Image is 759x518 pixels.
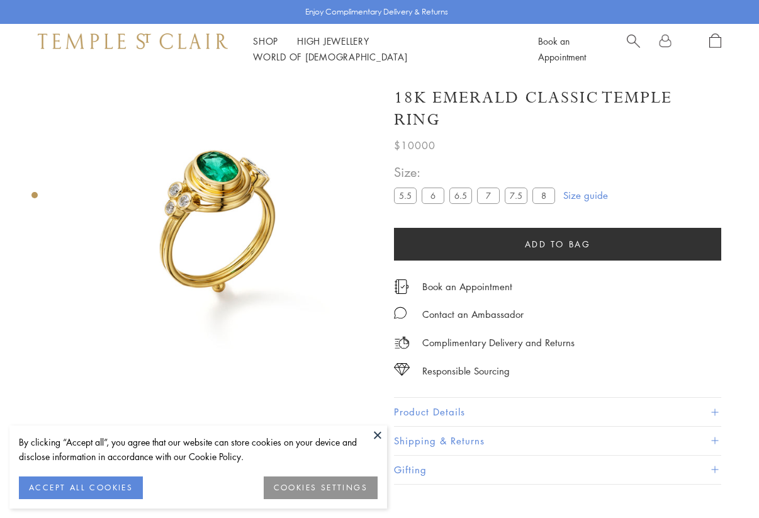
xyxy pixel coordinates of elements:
p: Enjoy Complimentary Delivery & Returns [305,6,448,18]
a: Book an Appointment [422,279,512,293]
p: Complimentary Delivery and Returns [422,335,575,351]
button: Gifting [394,456,721,484]
label: 7.5 [505,188,527,203]
nav: Main navigation [253,33,510,65]
label: 6 [422,188,444,203]
span: Size: [394,162,560,183]
label: 7 [477,188,500,203]
img: Temple St. Clair [38,33,228,48]
img: icon_appointment.svg [394,279,409,294]
label: 8 [532,188,555,203]
img: icon_sourcing.svg [394,363,410,376]
h1: 18K Emerald Classic Temple Ring [394,87,721,131]
button: Shipping & Returns [394,427,721,455]
a: World of [DEMOGRAPHIC_DATA]World of [DEMOGRAPHIC_DATA] [253,50,407,63]
a: Search [627,33,640,65]
button: Product Details [394,398,721,426]
img: icon_delivery.svg [394,335,410,351]
img: MessageIcon-01_2.svg [394,307,407,319]
div: Contact an Ambassador [422,307,524,322]
button: COOKIES SETTINGS [264,476,378,499]
button: ACCEPT ALL COOKIES [19,476,143,499]
label: 6.5 [449,188,472,203]
a: Book an Appointment [538,35,586,63]
a: High JewelleryHigh Jewellery [297,35,369,47]
a: Size guide [563,189,608,201]
a: Open Shopping Bag [709,33,721,65]
div: By clicking “Accept all”, you agree that our website can store cookies on your device and disclos... [19,435,378,464]
div: Product gallery navigation [31,189,38,208]
div: Responsible Sourcing [422,363,510,379]
img: 18K Emerald Classic Temple Ring [63,74,375,386]
label: 5.5 [394,188,417,203]
button: Add to bag [394,228,721,261]
span: $10000 [394,137,436,154]
a: ShopShop [253,35,278,47]
span: Add to bag [525,237,591,251]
